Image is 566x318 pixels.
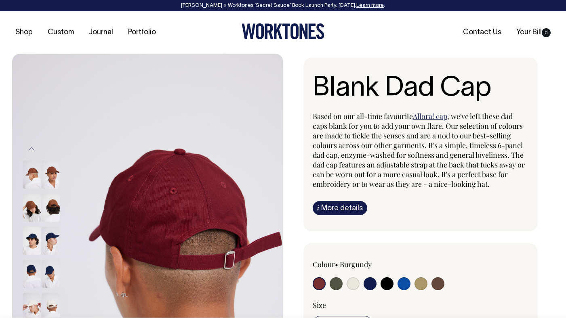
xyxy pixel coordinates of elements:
span: 0 [542,28,551,37]
img: chocolate [23,160,41,188]
h1: Blank Dad Cap [313,74,529,104]
a: Shop [12,26,36,39]
span: , we've left these dad caps blank for you to add your own flare. Our selection of colours are mad... [313,111,525,189]
img: dark-navy [23,226,41,255]
div: Colour [313,259,399,269]
span: i [317,203,319,212]
img: chocolate [23,193,41,222]
label: Burgundy [340,259,372,269]
a: Portfolio [125,26,159,39]
div: Size [313,300,529,310]
button: Previous [25,140,38,158]
a: Custom [44,26,77,39]
img: dark-navy [42,259,60,288]
img: chocolate [42,160,60,188]
a: Allora! cap [413,111,447,121]
a: Journal [86,26,116,39]
img: dark-navy [23,259,41,288]
img: dark-navy [42,226,60,255]
img: chocolate [42,193,60,222]
a: iMore details [313,201,367,215]
a: Learn more [356,3,384,8]
div: [PERSON_NAME] × Worktones ‘Secret Sauce’ Book Launch Party, [DATE]. . [8,3,558,8]
a: Contact Us [460,26,505,39]
span: Based on our all-time favourite [313,111,413,121]
a: Your Bill0 [513,26,554,39]
span: • [335,259,338,269]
